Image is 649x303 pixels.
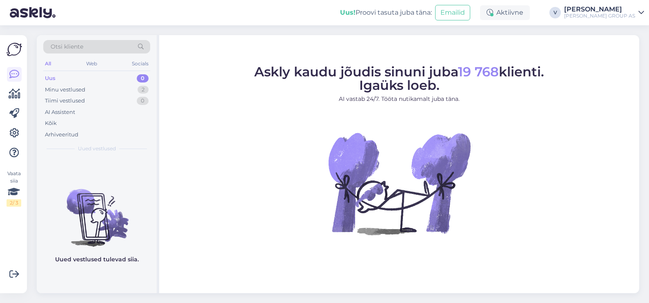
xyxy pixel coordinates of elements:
[564,6,644,19] a: [PERSON_NAME][PERSON_NAME] GROUP AS
[254,64,544,93] span: Askly kaudu jõudis sinuni juba klienti. Igaüks loeb.
[43,58,53,69] div: All
[137,74,149,82] div: 0
[480,5,530,20] div: Aktiivne
[7,199,21,207] div: 2 / 3
[37,174,157,248] img: No chats
[549,7,561,18] div: V
[254,95,544,103] p: AI vastab 24/7. Tööta nutikamalt juba täna.
[7,170,21,207] div: Vaata siia
[340,9,356,16] b: Uus!
[564,13,635,19] div: [PERSON_NAME] GROUP AS
[435,5,470,20] button: Emailid
[45,119,57,127] div: Kõik
[340,8,432,18] div: Proovi tasuta juba täna:
[45,97,85,105] div: Tiimi vestlused
[137,97,149,105] div: 0
[45,108,75,116] div: AI Assistent
[84,58,99,69] div: Web
[45,74,56,82] div: Uus
[51,42,83,51] span: Otsi kliente
[138,86,149,94] div: 2
[45,131,78,139] div: Arhiveeritud
[326,110,473,257] img: No Chat active
[45,86,85,94] div: Minu vestlused
[458,64,499,80] span: 19 768
[130,58,150,69] div: Socials
[78,145,116,152] span: Uued vestlused
[7,42,22,57] img: Askly Logo
[55,255,139,264] p: Uued vestlused tulevad siia.
[564,6,635,13] div: [PERSON_NAME]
